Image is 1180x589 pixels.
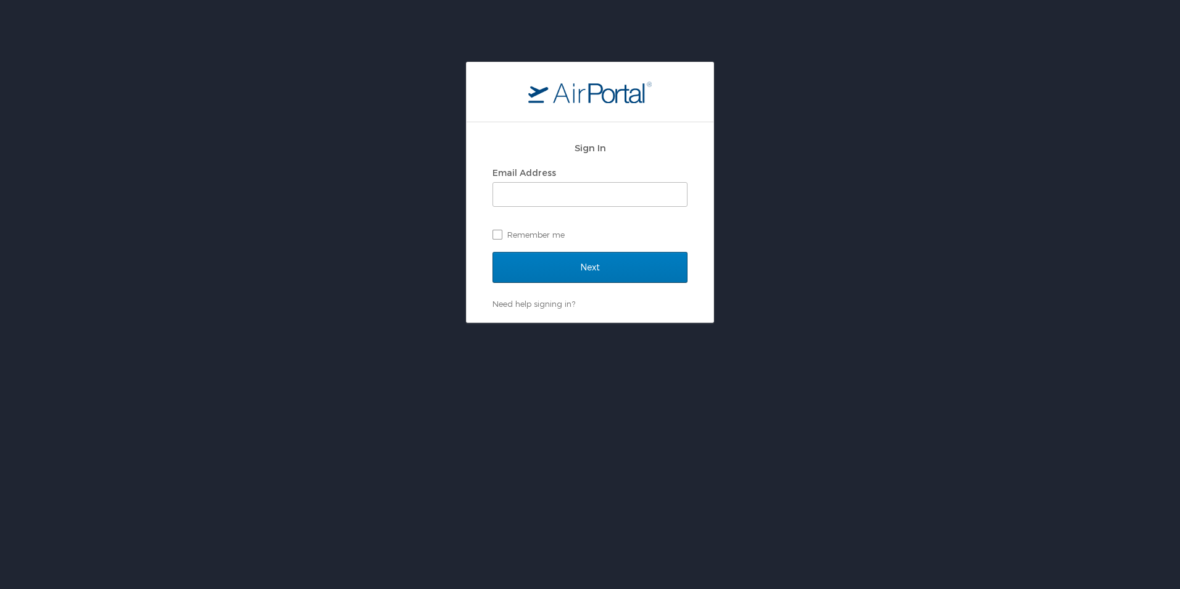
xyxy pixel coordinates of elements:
a: Need help signing in? [492,299,575,309]
h2: Sign In [492,141,688,155]
img: logo [528,81,652,103]
label: Email Address [492,167,556,178]
label: Remember me [492,225,688,244]
input: Next [492,252,688,283]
